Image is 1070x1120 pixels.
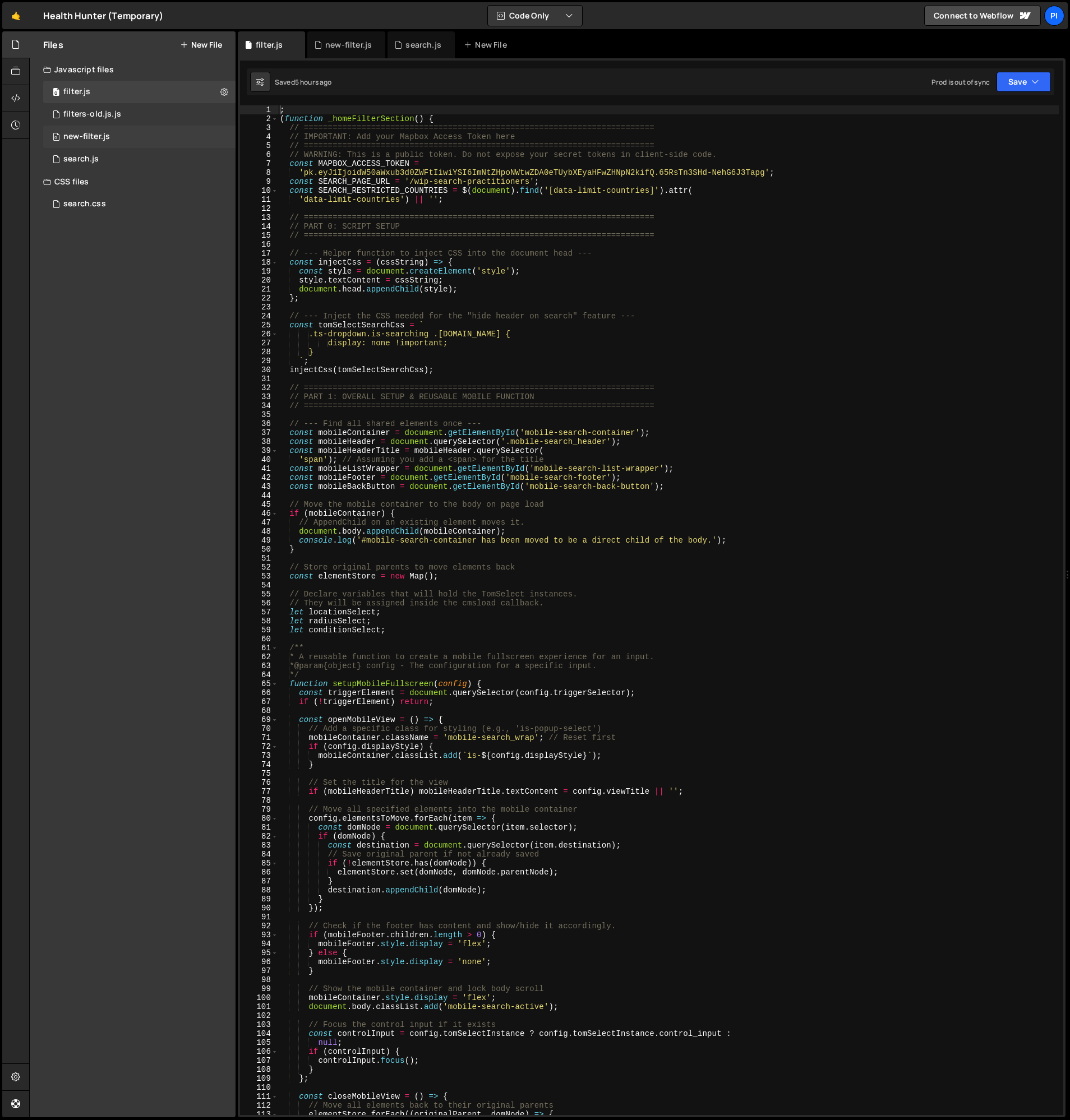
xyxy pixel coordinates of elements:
[240,482,278,491] div: 43
[240,365,278,374] div: 30
[240,563,278,572] div: 52
[240,114,278,123] div: 2
[295,77,332,87] div: 5 hours ago
[240,419,278,428] div: 36
[240,679,278,688] div: 65
[240,1020,278,1029] div: 103
[256,39,283,50] div: filter.js
[240,491,278,500] div: 44
[1044,6,1064,26] a: Pi
[240,401,278,410] div: 34
[240,1101,278,1110] div: 112
[240,339,278,348] div: 27
[43,39,63,51] h2: Files
[240,1047,278,1056] div: 106
[240,581,278,590] div: 54
[240,428,278,437] div: 37
[240,895,278,904] div: 89
[240,455,278,464] div: 40
[240,733,278,742] div: 71
[240,751,278,760] div: 73
[240,249,278,258] div: 17
[997,72,1051,92] button: Save
[240,832,278,841] div: 82
[180,40,222,49] button: New File
[240,931,278,939] div: 93
[240,527,278,536] div: 48
[240,509,278,518] div: 46
[240,1029,278,1038] div: 104
[43,126,236,148] div: 16494/46184.js
[240,132,278,141] div: 4
[240,213,278,222] div: 13
[240,1074,278,1083] div: 109
[53,133,59,142] span: 0
[240,886,278,895] div: 88
[240,787,278,796] div: 77
[63,109,121,119] div: filters-old.js.js
[43,81,236,103] div: 16494/44708.js
[240,141,278,150] div: 5
[63,87,90,97] div: filter.js
[240,590,278,599] div: 55
[240,796,278,805] div: 78
[931,77,990,87] div: Prod is out of sync
[488,6,582,26] button: Code Only
[240,688,278,697] div: 66
[240,240,278,249] div: 16
[325,39,372,50] div: new-filter.js
[240,410,278,419] div: 35
[240,554,278,563] div: 51
[240,617,278,626] div: 58
[240,383,278,392] div: 32
[240,661,278,670] div: 63
[240,500,278,509] div: 45
[240,644,278,652] div: 61
[240,473,278,482] div: 42
[240,195,278,204] div: 11
[63,154,99,164] div: search.js
[240,697,278,706] div: 67
[240,464,278,473] div: 41
[240,841,278,850] div: 83
[240,724,278,733] div: 70
[240,168,278,177] div: 8
[275,77,332,87] div: Saved
[240,814,278,823] div: 80
[240,204,278,213] div: 12
[240,294,278,303] div: 22
[240,652,278,661] div: 62
[464,39,511,50] div: New File
[240,446,278,455] div: 39
[405,39,441,50] div: search.js
[43,148,236,170] div: 16494/45041.js
[240,1083,278,1092] div: 110
[240,285,278,294] div: 21
[240,572,278,581] div: 53
[240,1092,278,1101] div: 111
[43,103,236,126] div: 16494/45764.js
[240,939,278,948] div: 94
[240,545,278,554] div: 50
[240,805,278,814] div: 79
[240,1002,278,1011] div: 101
[240,975,278,984] div: 98
[240,123,278,132] div: 3
[240,913,278,922] div: 91
[240,186,278,195] div: 10
[240,374,278,383] div: 31
[240,778,278,787] div: 76
[240,1065,278,1074] div: 108
[240,706,278,715] div: 68
[53,89,59,98] span: 0
[240,312,278,321] div: 24
[240,635,278,644] div: 60
[240,850,278,859] div: 84
[2,2,30,29] a: 🤙
[240,922,278,931] div: 92
[240,267,278,276] div: 19
[240,1038,278,1047] div: 105
[240,276,278,285] div: 20
[240,518,278,527] div: 47
[240,321,278,330] div: 25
